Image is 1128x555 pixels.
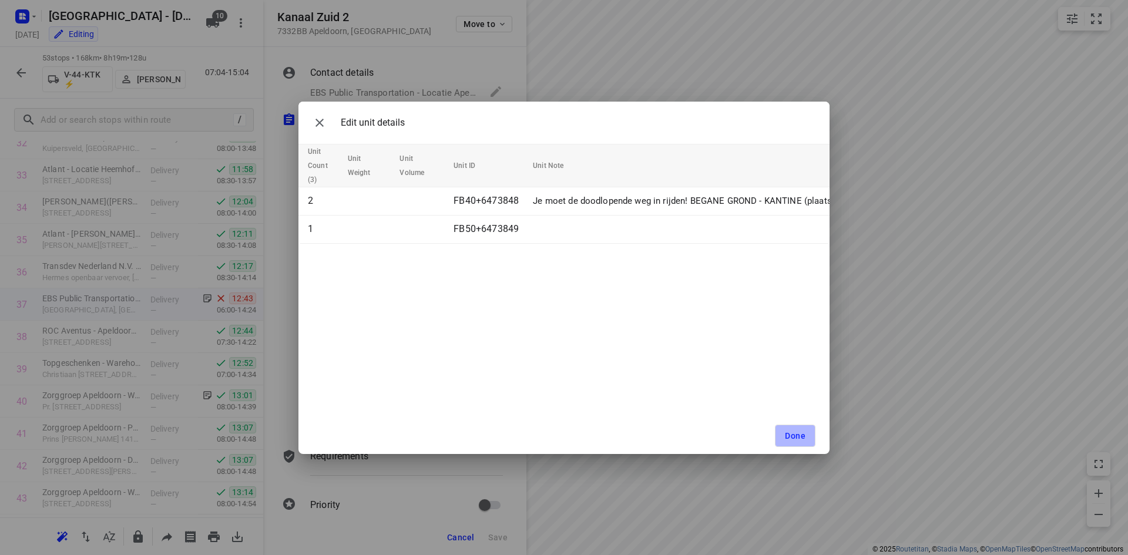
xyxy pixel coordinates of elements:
[298,215,343,243] td: 1
[449,215,528,243] td: FB50+6473849
[298,187,343,215] td: 2
[785,431,805,440] span: Done
[399,152,439,180] span: Unit Volume
[308,144,343,187] span: Unit Count (3)
[348,152,386,180] span: Unit Weight
[775,425,815,447] button: Done
[533,159,579,173] span: Unit Note
[449,187,528,215] td: FB40+6473848
[308,111,405,134] div: Edit unit details
[454,159,491,173] span: Unit ID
